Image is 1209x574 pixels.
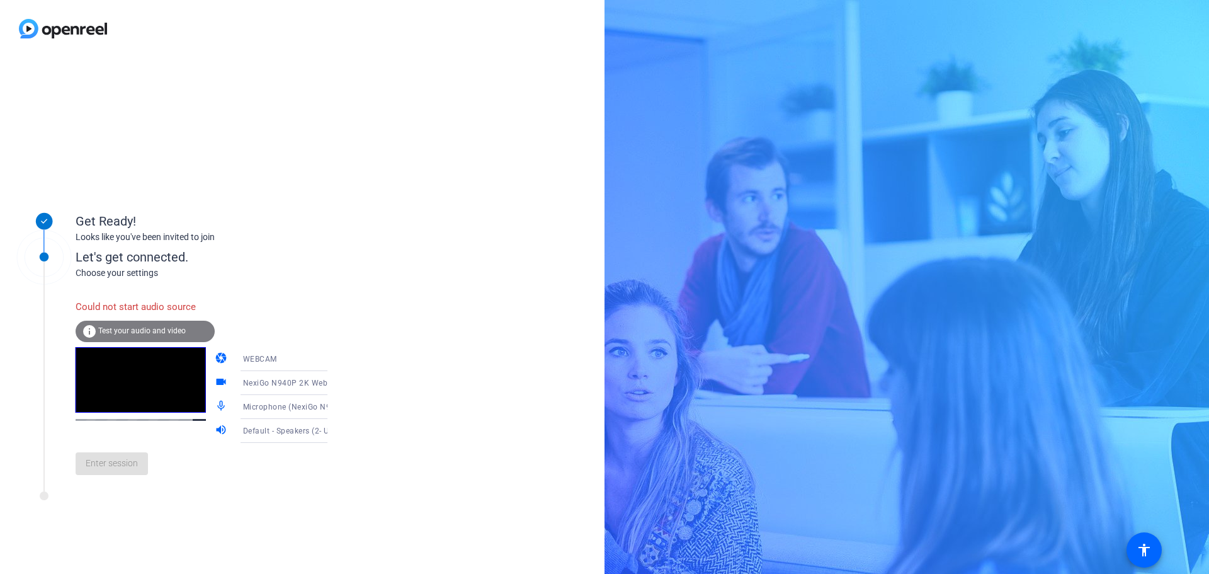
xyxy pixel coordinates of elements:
[1137,542,1152,558] mat-icon: accessibility
[76,267,353,280] div: Choose your settings
[243,377,389,387] span: NexiGo N940P 2K Webcam (1bcf:0b26)
[76,231,327,244] div: Looks like you've been invited to join
[98,326,186,335] span: Test your audio and video
[243,355,277,364] span: WEBCAM
[215,399,230,415] mat-icon: mic_none
[215,423,230,439] mat-icon: volume_up
[76,248,353,267] div: Let's get connected.
[215,376,230,391] mat-icon: videocam
[243,401,465,411] span: Microphone (NexiGo N940P 2K Webcam Audio) (1bcf:0b26)
[76,212,327,231] div: Get Ready!
[76,294,215,321] div: Could not start audio source
[215,352,230,367] mat-icon: camera
[82,324,97,339] mat-icon: info
[243,425,428,435] span: Default - Speakers (2- USB3 TO HDMI) (17e9:4301)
